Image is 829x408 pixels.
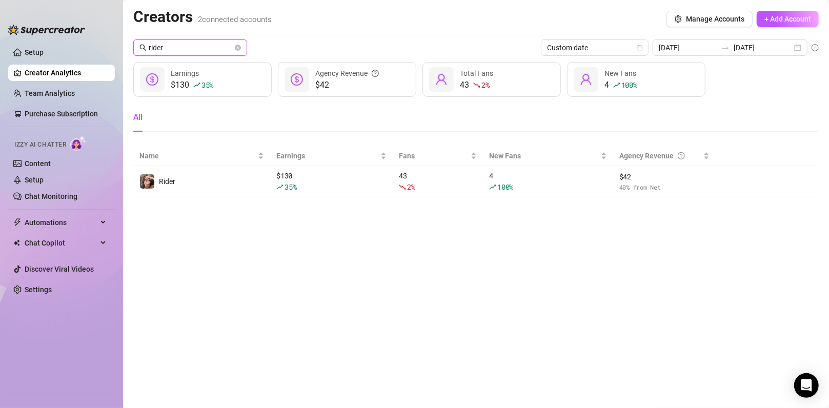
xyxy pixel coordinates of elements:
span: question-circle [372,68,379,79]
span: user [435,73,448,86]
th: New Fans [483,146,613,166]
span: 100 % [621,80,637,90]
div: 4 [489,170,607,193]
span: 2 connected accounts [198,15,272,24]
span: Total Fans [460,69,493,77]
span: 100 % [497,182,513,192]
span: 35 % [201,80,213,90]
span: 40 % from Net [619,182,710,192]
img: Chat Copilot [13,239,20,247]
span: Fans [399,150,469,161]
span: dollar-circle [146,73,158,86]
h2: Creators [133,7,272,27]
span: New Fans [489,150,599,161]
span: to [721,44,730,52]
span: rise [193,81,200,89]
span: Earnings [276,150,378,161]
a: Chat Monitoring [25,192,77,200]
span: info-circle [812,44,819,51]
button: + Add Account [757,11,819,27]
span: Chat Copilot [25,235,97,251]
span: Manage Accounts [686,15,744,23]
span: $ 42 [619,171,710,182]
th: Earnings [270,146,393,166]
span: + Add Account [764,15,811,23]
span: question-circle [678,150,685,161]
span: Earnings [171,69,199,77]
span: calendar [637,45,643,51]
span: search [139,44,147,51]
span: $42 [315,79,379,91]
div: $ 130 [276,170,387,193]
span: user [580,73,592,86]
a: Purchase Subscription [25,106,107,122]
span: Custom date [547,40,642,55]
a: Creator Analytics [25,65,107,81]
img: Rider [140,174,154,189]
span: dollar-circle [291,73,303,86]
span: Rider [159,177,175,186]
th: Fans [393,146,483,166]
button: close-circle [235,45,241,51]
div: All [133,111,143,124]
a: Content [25,159,51,168]
div: $130 [171,79,213,91]
span: rise [613,81,620,89]
span: 35 % [285,182,296,192]
div: 43 [399,170,477,193]
div: 43 [460,79,493,91]
span: setting [675,15,682,23]
span: thunderbolt [13,218,22,227]
a: Settings [25,285,52,294]
span: Automations [25,214,97,231]
div: Open Intercom Messenger [794,373,819,398]
span: Izzy AI Chatter [14,140,66,150]
div: 4 [604,79,637,91]
span: 2 % [481,80,489,90]
img: AI Chatter [70,136,86,151]
span: Name [139,150,256,161]
span: swap-right [721,44,730,52]
th: Name [133,146,270,166]
span: rise [489,183,496,191]
span: New Fans [604,69,636,77]
div: Agency Revenue [619,150,702,161]
a: Team Analytics [25,89,75,97]
input: Start date [659,42,717,53]
a: Setup [25,48,44,56]
img: logo-BBDzfeDw.svg [8,25,85,35]
a: Discover Viral Videos [25,265,94,273]
span: fall [473,81,480,89]
input: End date [734,42,792,53]
span: 2 % [407,182,415,192]
span: rise [276,183,284,191]
span: fall [399,183,406,191]
input: Search creators [149,42,233,53]
a: Setup [25,176,44,184]
button: Manage Accounts [666,11,753,27]
div: Agency Revenue [315,68,379,79]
